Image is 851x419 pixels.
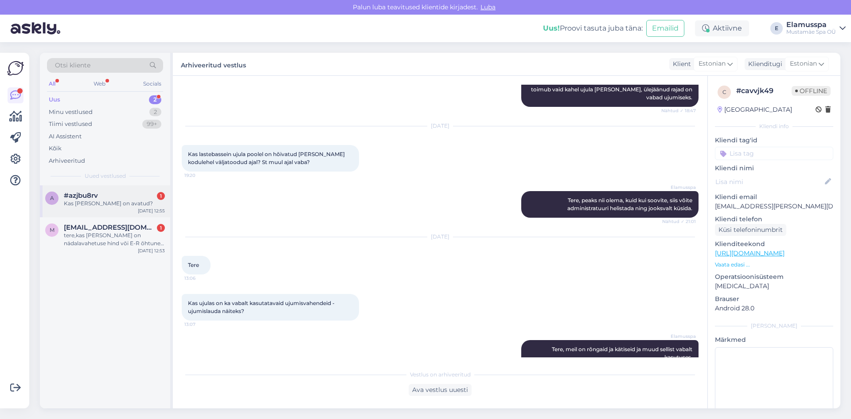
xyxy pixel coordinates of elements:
[786,28,836,35] div: Mustamäe Spa OÜ
[786,21,846,35] a: ElamusspaMustamäe Spa OÜ
[49,132,82,141] div: AI Assistent
[792,86,831,96] span: Offline
[543,23,643,34] div: Proovi tasuta juba täna:
[478,3,498,11] span: Luba
[141,78,163,90] div: Socials
[699,59,726,69] span: Estonian
[410,371,471,379] span: Vestlus on arhiveeritud
[669,59,691,69] div: Klient
[182,122,699,130] div: [DATE]
[184,321,218,328] span: 13:07
[567,197,694,211] span: Tere, peaks nii olema, kuid kui soovite, siis võite administratuuri helistada ning jooksvalt küsida.
[64,192,98,200] span: #azjbu8rv
[409,384,472,396] div: Ava vestlus uuesti
[7,60,24,77] img: Askly Logo
[770,22,783,35] div: E
[715,224,786,236] div: Küsi telefoninumbrit
[184,275,218,282] span: 13:06
[722,89,726,95] span: c
[715,122,833,130] div: Kliendi info
[715,335,833,345] p: Märkmed
[663,333,696,340] span: Elamusspa
[50,227,55,233] span: m
[188,151,346,165] span: Kas lastebassein ujula poolel on hõivatud [PERSON_NAME] kodulehel väljatoodud ajal? St muul ajal ...
[786,21,836,28] div: Elamusspa
[736,86,792,96] div: # cavvjk49
[181,58,246,70] label: Arhiveeritud vestlus
[715,147,833,160] input: Lisa tag
[49,120,92,129] div: Tiimi vestlused
[49,108,93,117] div: Minu vestlused
[662,218,696,225] span: Nähtud ✓ 21:01
[55,61,90,70] span: Otsi kliente
[663,184,696,191] span: Elamusspa
[715,215,833,224] p: Kliendi telefon
[85,172,126,180] span: Uued vestlused
[188,300,336,314] span: Kas ujulas on ka vabalt kasutatavaid ujumisvahendeid - ujumislauda näiteks?
[49,95,60,104] div: Uus
[182,233,699,241] div: [DATE]
[64,200,165,208] div: Kas [PERSON_NAME] on avatud?
[188,262,199,268] span: Tere
[157,192,165,200] div: 1
[715,282,833,291] p: [MEDICAL_DATA]
[50,195,54,201] span: a
[138,247,165,254] div: [DATE] 12:53
[64,231,165,247] div: tere,kas [PERSON_NAME] on nädalavahetuse hind või E-R õhtune aeg
[184,172,218,179] span: 19:20
[92,78,107,90] div: Web
[715,177,823,187] input: Lisa nimi
[646,20,684,37] button: Emailid
[715,261,833,269] p: Vaata edasi ...
[149,108,161,117] div: 2
[149,95,161,104] div: 2
[138,208,165,214] div: [DATE] 12:55
[715,202,833,211] p: [EMAIL_ADDRESS][PERSON_NAME][DOMAIN_NAME]
[49,144,62,153] div: Kõik
[64,223,156,231] span: marger.pormann@gmail.com
[715,294,833,304] p: Brauser
[715,272,833,282] p: Operatsioonisüsteem
[543,24,560,32] b: Uus!
[142,120,161,129] div: 99+
[718,105,792,114] div: [GEOGRAPHIC_DATA]
[49,157,85,165] div: Arhiveeritud
[745,59,782,69] div: Klienditugi
[715,192,833,202] p: Kliendi email
[715,304,833,313] p: Android 28.0
[157,224,165,232] div: 1
[552,346,694,360] span: Tere, meil on rõngaid ja kätiseid ja muud sellist vabalt kasutuses.
[661,107,696,114] span: Nähtud ✓ 18:47
[715,322,833,330] div: [PERSON_NAME]
[715,249,785,257] a: [URL][DOMAIN_NAME]
[715,239,833,249] p: Klienditeekond
[47,78,57,90] div: All
[715,136,833,145] p: Kliendi tag'id
[695,20,749,36] div: Aktiivne
[715,164,833,173] p: Kliendi nimi
[790,59,817,69] span: Estonian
